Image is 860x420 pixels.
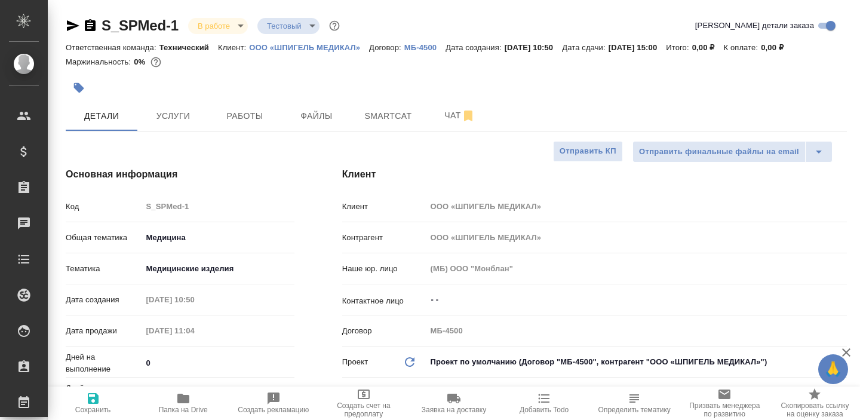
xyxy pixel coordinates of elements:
div: В работе [188,18,248,34]
button: Сохранить [48,387,138,420]
span: Детали [73,109,130,124]
p: 0,00 ₽ [761,43,793,52]
input: Пустое поле [426,229,847,246]
span: Услуги [145,109,202,124]
h4: Основная информация [66,167,294,182]
button: 🙏 [818,354,848,384]
p: Контактное лицо [342,295,426,307]
p: Маржинальность: [66,57,134,66]
p: Наше юр. лицо [342,263,426,275]
button: Доп статусы указывают на важность/срочность заказа [327,18,342,33]
button: Создать рекламацию [228,387,318,420]
p: Дней на выполнение (авт.) [66,382,142,406]
p: Дата создания: [446,43,504,52]
span: Скопировать ссылку на оценку заказа [777,401,853,418]
button: Скопировать ссылку для ЯМессенджера [66,19,80,33]
input: Пустое поле [142,198,294,215]
div: Медицина [142,228,294,248]
span: Отправить финальные файлы на email [639,145,799,159]
p: Клиент [342,201,426,213]
button: Тестовый [263,21,305,31]
h4: Клиент [342,167,847,182]
p: Дней на выполнение [66,351,142,375]
span: Определить тематику [598,406,671,414]
div: В работе [257,18,320,34]
a: ООО «ШПИГЕЛЬ МЕДИКАЛ» [249,42,369,52]
span: Заявка на доставку [422,406,486,414]
button: Отправить финальные файлы на email [632,141,806,163]
button: Отправить КП [553,141,623,162]
input: Пустое поле [142,291,247,308]
input: Пустое поле [142,385,294,403]
span: 🙏 [823,357,843,382]
p: 0% [134,57,148,66]
span: [PERSON_NAME] детали заказа [695,20,814,32]
p: Дата создания [66,294,142,306]
p: МБ-4500 [404,43,446,52]
span: Папка на Drive [159,406,208,414]
p: [DATE] 15:00 [609,43,666,52]
button: В работе [194,21,234,31]
button: Заявка на доставку [408,387,499,420]
p: Договор: [369,43,404,52]
p: Договор [342,325,426,337]
span: Призвать менеджера по развитию [687,401,763,418]
div: Медицинские изделия [142,259,294,279]
p: Итого: [666,43,692,52]
p: Технический [159,43,218,52]
svg: Отписаться [461,109,475,123]
button: Добавить Todo [499,387,589,420]
button: Папка на Drive [138,387,228,420]
p: Код [66,201,142,213]
input: Пустое поле [426,322,847,339]
span: Работы [216,109,274,124]
a: МБ-4500 [404,42,446,52]
div: Проект по умолчанию (Договор "МБ-4500", контрагент "ООО «ШПИГЕЛЬ МЕДИКАЛ»") [426,352,847,372]
input: Пустое поле [426,260,847,277]
button: Призвать менеджера по развитию [680,387,770,420]
span: Создать счет на предоплату [325,401,401,418]
span: Создать рекламацию [238,406,309,414]
button: Добавить тэг [66,75,92,101]
p: Дата продажи [66,325,142,337]
p: 0,00 ₽ [692,43,724,52]
a: S_SPMed-1 [102,17,179,33]
button: Создать счет на предоплату [318,387,408,420]
span: Добавить Todo [520,406,569,414]
p: Контрагент [342,232,426,244]
div: split button [632,141,833,163]
button: Скопировать ссылку [83,19,97,33]
p: [DATE] 10:50 [505,43,563,52]
span: Сохранить [75,406,111,414]
p: ООО «ШПИГЕЛЬ МЕДИКАЛ» [249,43,369,52]
span: Чат [431,108,489,123]
p: Проект [342,356,368,368]
button: 0.00 RUB; [148,54,164,70]
button: Open [840,299,843,301]
p: Тематика [66,263,142,275]
p: Ответственная команда: [66,43,159,52]
input: ✎ Введи что-нибудь [142,354,294,372]
p: Клиент: [218,43,249,52]
span: Отправить КП [560,145,616,158]
input: Пустое поле [426,198,847,215]
input: Пустое поле [142,322,247,339]
span: Файлы [288,109,345,124]
p: К оплате: [723,43,761,52]
p: Дата сдачи: [562,43,608,52]
span: Smartcat [360,109,417,124]
p: Общая тематика [66,232,142,244]
button: Скопировать ссылку на оценку заказа [770,387,860,420]
button: Определить тематику [589,387,680,420]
